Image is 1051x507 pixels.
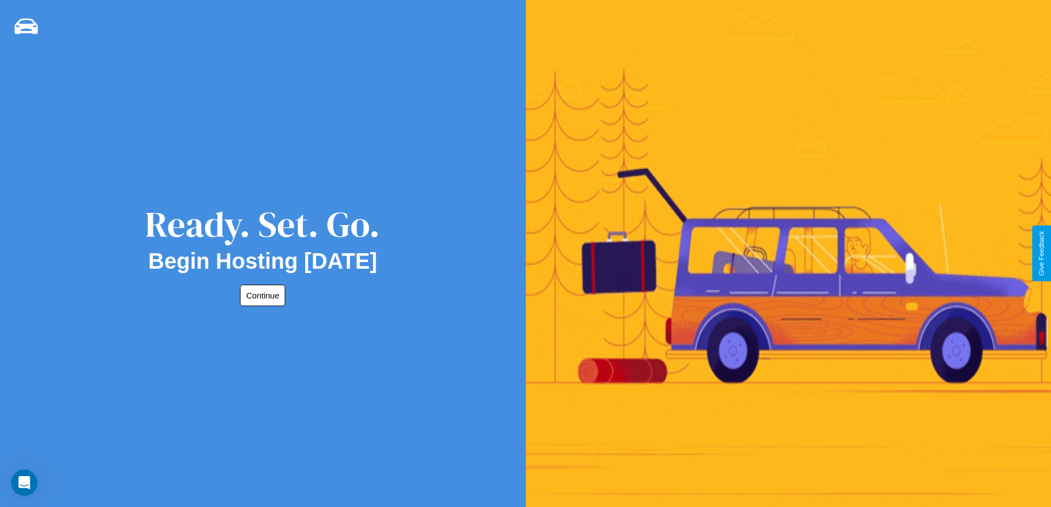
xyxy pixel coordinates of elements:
iframe: Intercom live chat [11,469,38,496]
div: Ready. Set. Go. [145,200,380,249]
div: Give Feedback [1038,231,1045,276]
button: Continue [240,285,285,306]
h2: Begin Hosting [DATE] [148,249,377,274]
